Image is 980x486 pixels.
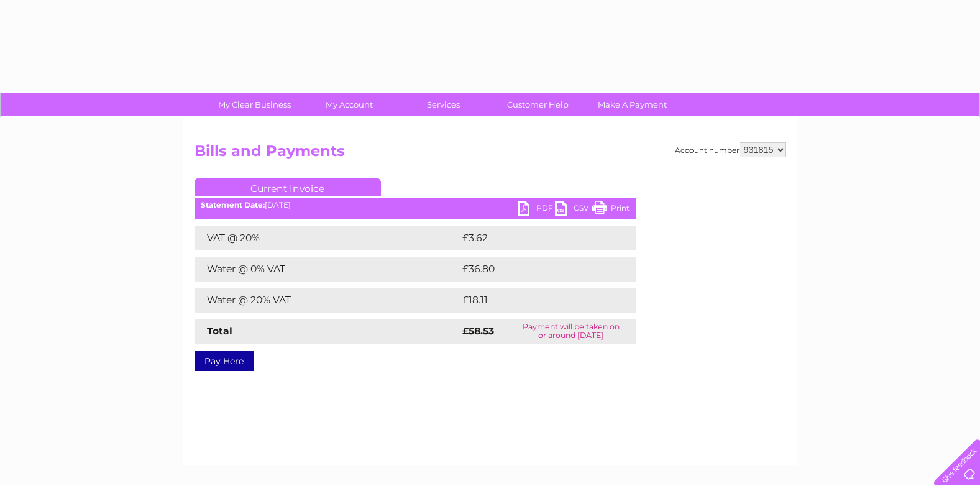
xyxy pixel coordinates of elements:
[506,319,636,344] td: Payment will be taken on or around [DATE]
[195,178,381,196] a: Current Invoice
[392,93,495,116] a: Services
[203,93,306,116] a: My Clear Business
[459,226,607,250] td: £3.62
[195,201,636,209] div: [DATE]
[581,93,684,116] a: Make A Payment
[195,142,786,166] h2: Bills and Payments
[201,200,265,209] b: Statement Date:
[592,201,630,219] a: Print
[555,201,592,219] a: CSV
[459,257,611,282] td: £36.80
[195,257,459,282] td: Water @ 0% VAT
[459,288,607,313] td: £18.11
[195,288,459,313] td: Water @ 20% VAT
[207,325,232,337] strong: Total
[298,93,400,116] a: My Account
[518,201,555,219] a: PDF
[487,93,589,116] a: Customer Help
[675,142,786,157] div: Account number
[462,325,494,337] strong: £58.53
[195,226,459,250] td: VAT @ 20%
[195,351,254,371] a: Pay Here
